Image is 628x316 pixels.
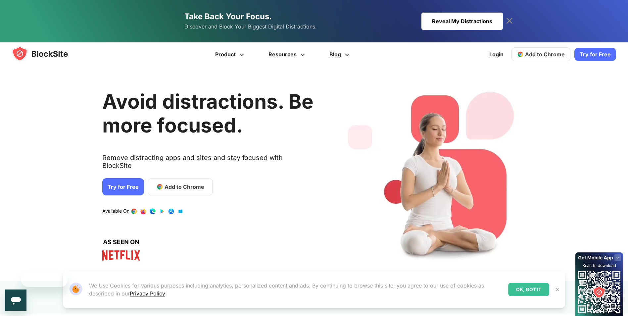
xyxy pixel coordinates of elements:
a: Add to Chrome [511,47,570,61]
a: Try for Free [102,178,144,195]
div: OK, GOT IT [508,283,549,296]
iframe: Button to launch messaging window [5,290,26,311]
p: We Use Cookies for various purposes including analytics, personalized content and ads. By continu... [89,282,503,297]
span: Add to Chrome [525,51,565,58]
a: Add to Chrome [148,178,213,195]
a: Resources [257,42,318,66]
a: Product [204,42,257,66]
img: chrome-icon.svg [517,51,524,58]
h1: Avoid distractions. Be more focused. [102,89,314,137]
span: Discover and Block Your Biggest Digital Distractions. [184,22,317,31]
text: Available On [102,208,129,215]
span: Add to Chrome [165,183,204,191]
img: Close [555,287,560,292]
button: Close [553,285,561,294]
a: Login [485,46,507,62]
span: Take Back Your Focus. [184,12,272,21]
text: Remove distracting apps and sites and stay focused with BlockSite [102,154,314,175]
a: Blog [318,42,362,66]
img: blocksite-icon.5d769676.svg [12,46,81,62]
div: Reveal My Distractions [421,13,503,30]
a: Privacy Policy [130,290,165,297]
a: Try for Free [574,48,616,61]
iframe: Message from company [21,272,68,287]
